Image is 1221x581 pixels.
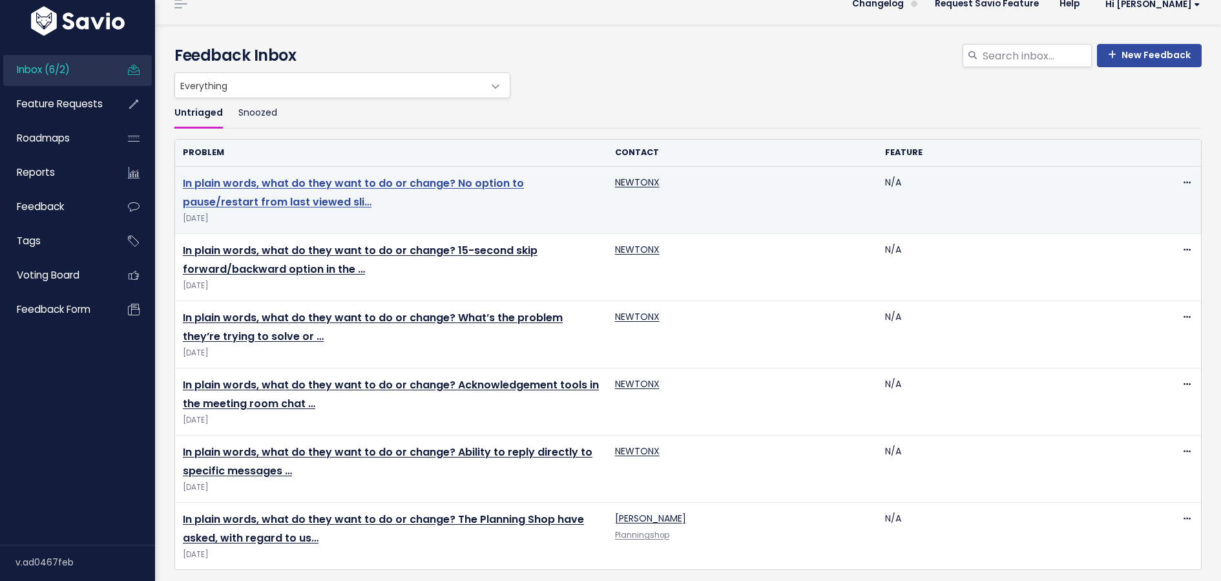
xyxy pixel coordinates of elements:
[877,140,1147,166] th: Feature
[183,445,592,478] a: In plain words, what do they want to do or change? Ability to reply directly to specific messages …
[183,512,584,545] a: In plain words, what do they want to do or change? The Planning Shop have asked, with regard to us…
[183,212,600,226] span: [DATE]
[17,97,103,111] span: Feature Requests
[615,512,686,525] a: [PERSON_NAME]
[175,140,607,166] th: Problem
[877,234,1147,301] td: N/A
[3,260,107,290] a: Voting Board
[3,295,107,324] a: Feedback form
[607,140,877,166] th: Contact
[877,167,1147,234] td: N/A
[183,310,563,344] a: In plain words, what do they want to do or change? What’s the problem they’re trying to solve or …
[3,89,107,119] a: Feature Requests
[877,436,1147,503] td: N/A
[3,192,107,222] a: Feedback
[183,481,600,494] span: [DATE]
[3,123,107,153] a: Roadmaps
[17,268,79,282] span: Voting Board
[16,545,155,579] div: v.ad0467feb
[877,301,1147,368] td: N/A
[183,377,599,411] a: In plain words, what do they want to do or change? Acknowledgement tools in the meeting room chat …
[615,176,660,189] a: NEWTONX
[615,243,660,256] a: NEWTONX
[17,165,55,179] span: Reports
[17,63,70,76] span: Inbox (6/2)
[981,44,1092,67] input: Search inbox...
[615,310,660,323] a: NEWTONX
[183,279,600,293] span: [DATE]
[877,503,1147,570] td: N/A
[174,98,223,129] a: Untriaged
[238,98,277,129] a: Snoozed
[174,72,510,98] span: Everything
[174,98,1202,129] ul: Filter feature requests
[615,530,669,540] a: Planningshop
[183,176,524,209] a: In plain words, what do they want to do or change? No option to pause/restart from last viewed sli…
[28,6,128,36] img: logo-white.9d6f32f41409.svg
[3,55,107,85] a: Inbox (6/2)
[615,445,660,458] a: NEWTONX
[1097,44,1202,67] a: New Feedback
[183,243,537,277] a: In plain words, what do they want to do or change? 15-second skip forward/backward option in the …
[175,73,484,98] span: Everything
[615,377,660,390] a: NEWTONX
[877,368,1147,436] td: N/A
[3,226,107,256] a: Tags
[17,200,64,213] span: Feedback
[17,131,70,145] span: Roadmaps
[183,414,600,427] span: [DATE]
[183,548,600,562] span: [DATE]
[183,346,600,360] span: [DATE]
[17,302,90,316] span: Feedback form
[17,234,41,248] span: Tags
[174,44,1202,67] h4: Feedback Inbox
[3,158,107,187] a: Reports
